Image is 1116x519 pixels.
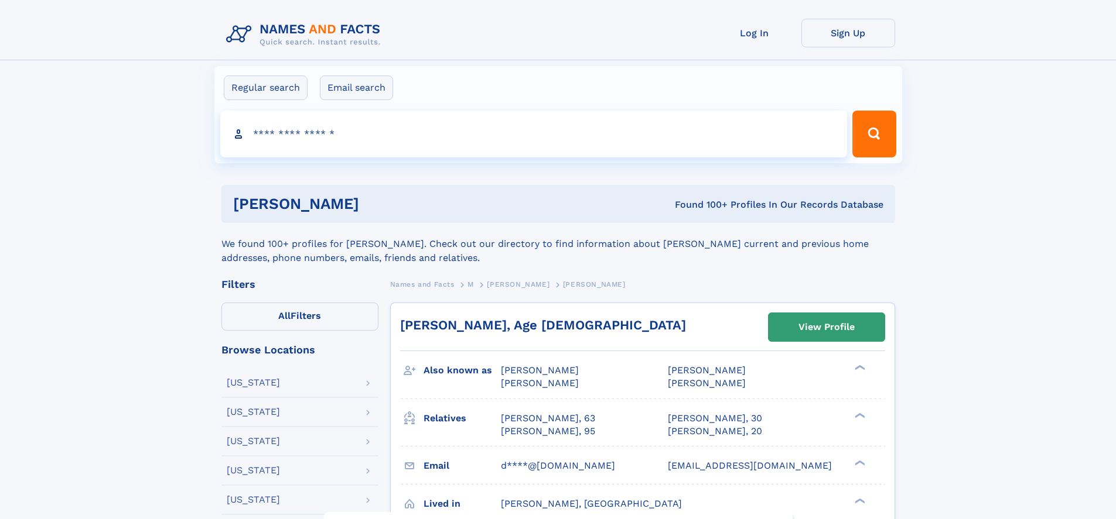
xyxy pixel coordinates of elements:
[227,436,280,446] div: [US_STATE]
[668,412,762,425] a: [PERSON_NAME], 30
[221,223,895,265] div: We found 100+ profiles for [PERSON_NAME]. Check out our directory to find information about [PERS...
[668,425,762,438] a: [PERSON_NAME], 20
[221,279,378,290] div: Filters
[487,280,550,288] span: [PERSON_NAME]
[233,197,517,211] h1: [PERSON_NAME]
[668,365,746,376] span: [PERSON_NAME]
[501,365,579,376] span: [PERSON_NAME]
[467,277,474,291] a: M
[501,377,579,389] span: [PERSON_NAME]
[487,277,550,291] a: [PERSON_NAME]
[400,318,686,332] a: [PERSON_NAME], Age [DEMOGRAPHIC_DATA]
[501,412,595,425] a: [PERSON_NAME], 63
[424,360,501,380] h3: Also known as
[227,495,280,504] div: [US_STATE]
[852,497,866,504] div: ❯
[708,19,801,47] a: Log In
[563,280,626,288] span: [PERSON_NAME]
[852,459,866,466] div: ❯
[801,19,895,47] a: Sign Up
[390,277,455,291] a: Names and Facts
[227,466,280,475] div: [US_STATE]
[424,494,501,514] h3: Lived in
[227,407,280,417] div: [US_STATE]
[424,456,501,476] h3: Email
[424,408,501,428] h3: Relatives
[798,314,855,341] div: View Profile
[221,303,378,331] label: Filters
[221,19,390,50] img: Logo Names and Facts
[852,411,866,419] div: ❯
[467,280,474,288] span: M
[501,498,682,509] span: [PERSON_NAME], [GEOGRAPHIC_DATA]
[501,425,595,438] a: [PERSON_NAME], 95
[769,313,885,341] a: View Profile
[220,111,848,157] input: search input
[221,345,378,355] div: Browse Locations
[668,377,746,389] span: [PERSON_NAME]
[320,75,393,100] label: Email search
[227,378,280,387] div: [US_STATE]
[224,75,308,100] label: Regular search
[668,460,832,471] span: [EMAIL_ADDRESS][DOMAIN_NAME]
[852,364,866,372] div: ❯
[852,111,896,157] button: Search Button
[278,310,291,321] span: All
[517,198,883,211] div: Found 100+ Profiles In Our Records Database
